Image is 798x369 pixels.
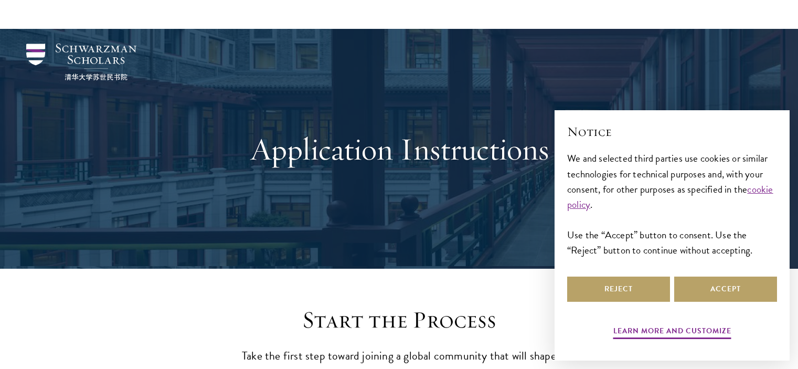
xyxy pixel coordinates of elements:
[674,277,777,302] button: Accept
[567,277,670,302] button: Reject
[567,182,773,212] a: cookie policy
[613,324,731,341] button: Learn more and customize
[237,305,562,335] h2: Start the Process
[26,44,136,80] img: Schwarzman Scholars
[567,123,777,141] h2: Notice
[567,151,777,257] div: We and selected third parties use cookies or similar technologies for technical purposes and, wit...
[218,130,580,168] h1: Application Instructions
